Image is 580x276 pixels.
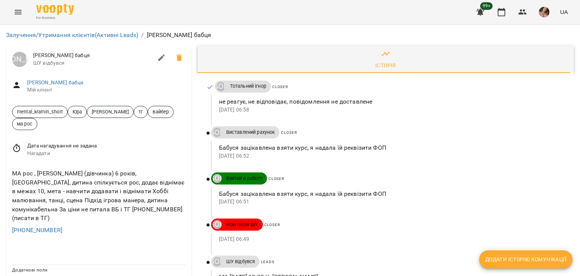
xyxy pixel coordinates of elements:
div: ДТ Яценко Катерина [213,128,222,137]
span: For Business [36,16,74,20]
a: ДТ [PERSON_NAME] [211,128,222,137]
a: [PERSON_NAME] бабця [27,79,84,85]
p: не реагує, не відповідає, повідомлення не доставлене [219,97,562,106]
span: Closer [268,177,284,181]
span: Closer [264,223,280,227]
span: Closer [272,85,288,89]
div: ДТ Яценко Катерина [213,174,222,183]
span: 99+ [480,2,493,10]
p: Бабуся зацікавлена взяти курс, я надала їй реквізити ФОП [219,189,562,198]
a: ДТ [PERSON_NAME] [211,174,222,183]
li: / [141,31,143,40]
div: Юрій Тимочко [12,52,27,67]
a: [PHONE_NUMBER] [12,226,62,234]
span: Тотальний ігнор [225,83,271,90]
button: Додати історію комунікації [479,250,572,268]
span: Нові після ШУ [222,221,263,228]
span: тг [134,108,147,115]
span: ШУ відбувся [222,258,260,265]
span: Взятий в роботу [222,175,267,182]
span: mental_kramin_short [12,108,67,115]
span: [PERSON_NAME] бабця [33,52,153,59]
span: Нагадати [27,150,185,157]
a: [PERSON_NAME] [12,52,27,67]
button: Menu [9,3,27,21]
span: [PERSON_NAME] [87,108,133,115]
p: Бабуся зацікавлена взяти курс, я надала їй реквізити ФОП [219,143,562,152]
nav: breadcrumb [6,31,574,40]
div: ДТ Яценко Катерина [213,220,222,229]
p: [DATE] 06:49 [219,236,562,243]
span: UA [560,8,568,16]
span: Виставлений рахунок [222,129,280,136]
span: Дата нагадування не задана [27,142,185,150]
a: Залучення/Утримання клієнтів(Активні Leads) [6,31,138,39]
a: ДТ [PERSON_NAME] [211,257,222,266]
span: ШУ відбувся [33,59,153,67]
img: e4201cb721255180434d5b675ab1e4d4.jpg [539,7,549,17]
div: ДТ Яценко Катерина [213,257,222,266]
span: вайбер [148,108,173,115]
button: UA [557,5,571,19]
span: Юра [68,108,86,115]
span: Мій клієнт [27,86,185,94]
div: ДТ Яценко Катерина [216,82,225,91]
a: ДТ [PERSON_NAME] [211,220,222,229]
p: [PERSON_NAME] бабця [147,31,211,40]
div: Історія [375,61,396,70]
span: Closer [281,130,297,135]
img: Voopty Logo [36,4,74,15]
div: МА рос , [PERSON_NAME] (дівчинка) 6 років, [GEOGRAPHIC_DATA], дитина спілкується рос, додає відні... [11,167,187,224]
p: [DATE] 06:52 [219,152,562,160]
a: ДТ [PERSON_NAME] [215,82,225,91]
p: [DATE] 06:51 [219,198,562,206]
p: [DATE] 06:58 [219,106,562,114]
span: Додати історію комунікації [485,255,566,264]
span: Додаткові поля [12,267,48,273]
span: ма рос [12,120,37,127]
span: Leads [261,260,274,264]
